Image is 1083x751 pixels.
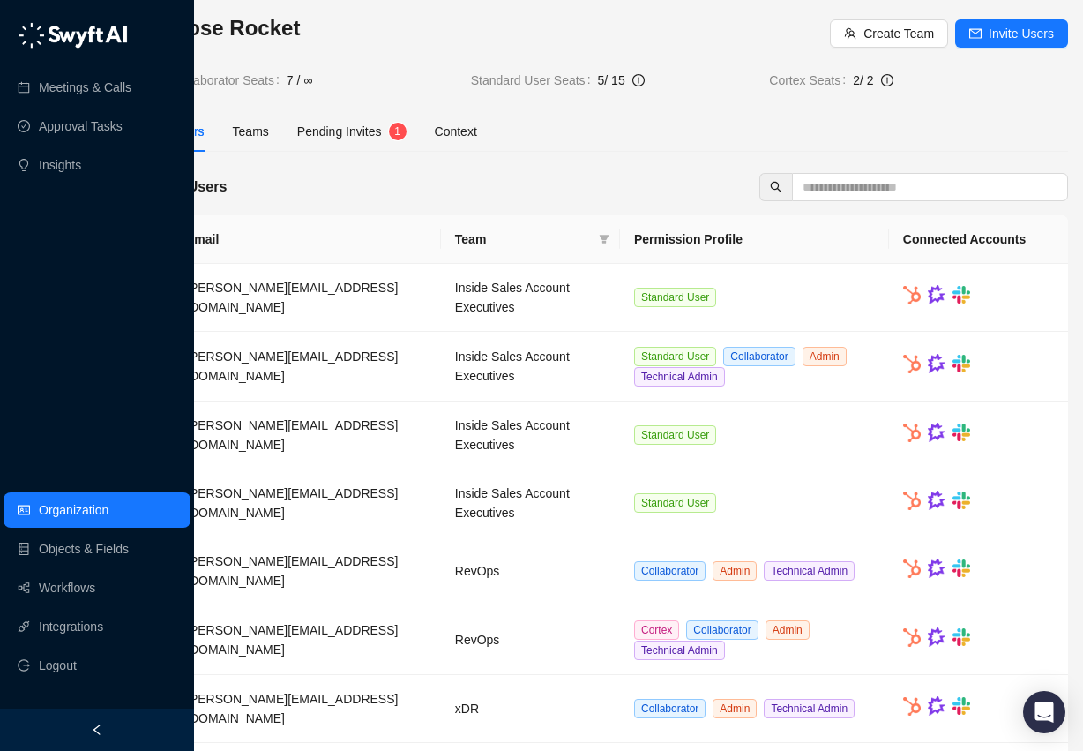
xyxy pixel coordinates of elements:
td: RevOps [441,537,620,605]
span: Invite Users [989,24,1054,43]
span: Technical Admin [764,561,855,581]
span: Collaborator [634,699,706,718]
span: Standard User [634,425,716,445]
img: hubspot-DkpyWjJb.png [903,697,921,716]
span: 5 / 15 [598,73,625,87]
span: Cortex Seats [769,71,853,90]
img: hubspot-DkpyWjJb.png [903,424,921,442]
img: slack-Cn3INd-T.png [952,286,970,304]
a: Insights [39,147,81,183]
span: Admin [766,620,810,640]
span: [PERSON_NAME][EMAIL_ADDRESS][DOMAIN_NAME] [186,623,398,657]
a: Workflows [39,570,95,605]
span: logout [18,659,30,672]
img: gong-Dwh8HbPa.png [928,491,945,510]
td: Inside Sales Account Executives [441,402,620,469]
span: Standard User [634,288,716,307]
img: gong-Dwh8HbPa.png [928,696,945,716]
span: Technical Admin [634,367,725,387]
span: Logout [39,648,77,683]
img: hubspot-DkpyWjJb.png [903,286,921,304]
span: Collaborator Seats [172,71,287,90]
button: Create Team [830,19,948,48]
span: Technical Admin [764,699,855,718]
span: filter [599,234,609,244]
span: Standard User [634,493,716,513]
span: Technical Admin [634,641,725,660]
h3: Rose Rocket [172,14,830,42]
h5: 19 Users [172,176,227,198]
span: [PERSON_NAME][EMAIL_ADDRESS][DOMAIN_NAME] [186,554,398,588]
td: xDR [441,675,620,743]
th: Connected Accounts [889,215,1068,264]
span: 1 [394,125,400,138]
span: filter [595,226,613,252]
span: [PERSON_NAME][EMAIL_ADDRESS][DOMAIN_NAME] [186,349,398,383]
span: mail [969,27,982,40]
img: slack-Cn3INd-T.png [952,492,970,509]
span: Collaborator [686,620,758,640]
span: Collaborator [723,347,795,366]
a: Integrations [39,609,103,644]
img: gong-Dwh8HbPa.png [928,423,945,442]
img: slack-Cn3INd-T.png [952,559,970,577]
div: Users [172,122,205,141]
div: Teams [233,122,269,141]
span: Create Team [863,24,934,43]
span: Standard User [634,347,716,366]
span: [PERSON_NAME][EMAIL_ADDRESS][DOMAIN_NAME] [186,281,398,314]
button: Invite Users [955,19,1068,48]
span: search [770,181,782,193]
td: Inside Sales Account Executives [441,332,620,402]
span: team [844,27,856,40]
th: Permission Profile [620,215,889,264]
img: hubspot-DkpyWjJb.png [903,492,921,510]
span: 2 / 2 [853,73,873,87]
td: RevOps [441,605,620,675]
span: Standard User Seats [471,71,598,90]
td: Inside Sales Account Executives [441,264,620,332]
span: Pending Invites [297,124,382,139]
img: slack-Cn3INd-T.png [952,355,970,372]
span: info-circle [881,74,893,86]
sup: 1 [389,123,407,140]
a: Organization [39,492,108,528]
img: gong-Dwh8HbPa.png [928,354,945,373]
img: hubspot-DkpyWjJb.png [903,355,921,373]
span: Cortex [634,620,679,640]
span: [PERSON_NAME][EMAIL_ADDRESS][DOMAIN_NAME] [186,692,398,725]
span: [PERSON_NAME][EMAIL_ADDRESS][DOMAIN_NAME] [186,418,398,452]
img: hubspot-DkpyWjJb.png [903,559,921,578]
img: slack-Cn3INd-T.png [952,628,970,646]
a: Approval Tasks [39,109,123,144]
img: logo-05li4sbe.png [18,22,128,49]
img: hubspot-DkpyWjJb.png [903,628,921,647]
a: Meetings & Calls [39,70,131,105]
img: gong-Dwh8HbPa.png [928,285,945,304]
span: Team [455,229,592,249]
td: Inside Sales Account Executives [441,469,620,537]
span: Collaborator [634,561,706,581]
img: slack-Cn3INd-T.png [952,697,970,715]
span: Admin [803,347,847,366]
div: Context [435,122,477,141]
th: Email [172,215,441,264]
span: info-circle [632,74,645,86]
span: 7 / ∞ [287,71,312,90]
img: gong-Dwh8HbPa.png [928,627,945,647]
span: Admin [713,561,757,581]
span: Admin [713,699,757,718]
img: slack-Cn3INd-T.png [952,424,970,441]
span: [PERSON_NAME][EMAIL_ADDRESS][DOMAIN_NAME] [186,486,398,520]
a: Objects & Fields [39,531,129,567]
div: Open Intercom Messenger [1023,691,1065,733]
span: left [91,724,103,736]
img: gong-Dwh8HbPa.png [928,559,945,578]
